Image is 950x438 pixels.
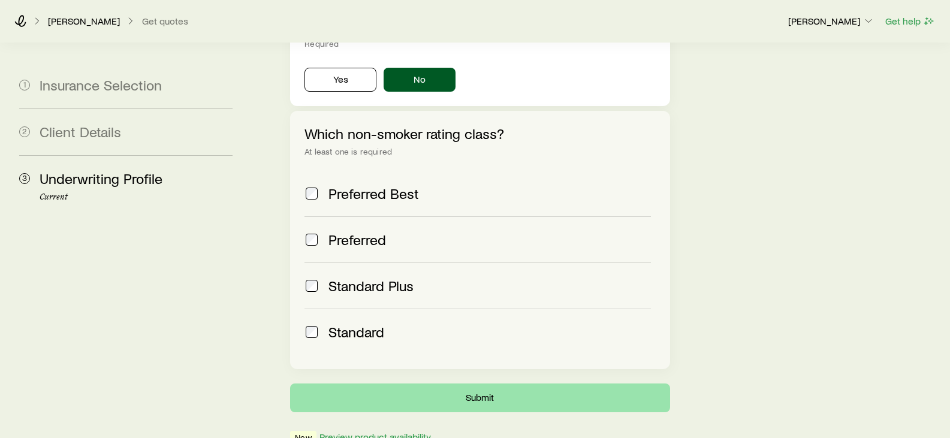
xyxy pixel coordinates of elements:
input: Preferred Best [306,188,318,200]
button: No [384,68,456,92]
input: Preferred [306,234,318,246]
input: Standard Plus [306,280,318,292]
button: Get quotes [141,16,189,27]
p: Which non-smoker rating class? [304,125,655,142]
div: At least one is required [304,147,655,156]
span: Insurance Selection [40,76,162,93]
span: Standard Plus [328,277,414,294]
button: Yes [304,68,376,92]
span: Preferred Best [328,185,419,202]
button: Submit [290,383,669,412]
span: Underwriting Profile [40,170,162,187]
span: Preferred [328,231,386,248]
span: Standard [328,324,384,340]
p: [PERSON_NAME] [48,15,120,27]
span: Client Details [40,123,121,140]
div: Required [304,39,655,49]
input: Standard [306,326,318,338]
p: Current [40,192,233,202]
button: Get help [885,14,936,28]
span: 3 [19,173,30,184]
button: [PERSON_NAME] [788,14,875,29]
span: 1 [19,80,30,90]
p: [PERSON_NAME] [788,15,874,27]
span: 2 [19,126,30,137]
